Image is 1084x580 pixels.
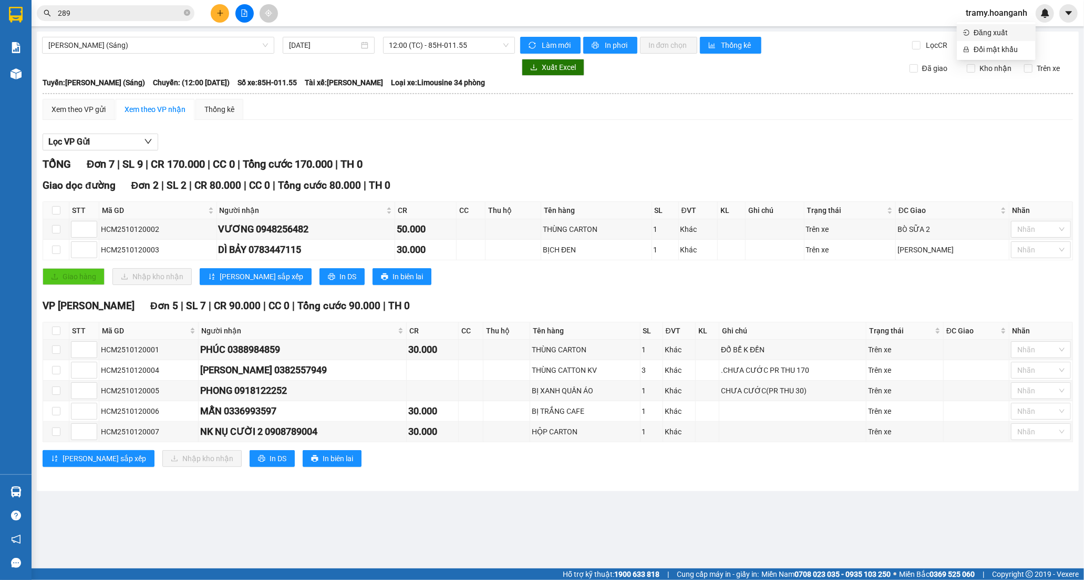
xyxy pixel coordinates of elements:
[542,62,576,73] span: Xuất Excel
[663,322,696,340] th: ĐVT
[184,8,190,18] span: close-circle
[43,158,71,170] span: TỔNG
[868,385,942,396] div: Trên xe
[592,42,601,50] span: printer
[144,137,152,146] span: down
[43,78,145,87] b: Tuyến: [PERSON_NAME] (Sáng)
[238,158,240,170] span: |
[408,342,457,357] div: 30.000
[388,300,410,312] span: TH 0
[543,244,649,256] div: BỊCH ĐEN
[946,325,998,337] span: ĐC Giao
[204,104,234,115] div: Thống kê
[200,383,405,398] div: PHONG 0918122252
[806,223,894,235] div: Trên xe
[642,426,661,437] div: 1
[541,202,652,219] th: Tên hàng
[99,340,199,360] td: HCM2510120001
[11,534,21,544] span: notification
[319,268,365,285] button: printerIn DS
[101,364,197,376] div: HCM2510120004
[868,426,942,437] div: Trên xe
[807,205,885,216] span: Trạng thái
[665,385,694,396] div: Khác
[806,244,894,256] div: Trên xe
[530,64,538,72] span: download
[150,300,178,312] span: Đơn 5
[99,401,199,422] td: HCM2510120006
[194,179,241,191] span: CR 80.000
[69,322,99,340] th: STT
[220,271,303,282] span: [PERSON_NAME] sắp xếp
[532,364,638,376] div: THÙNG CATTON KV
[5,78,120,93] li: In ngày: 20:52 12/10
[893,572,896,576] span: ⚪️
[520,37,581,54] button: syncLàm mới
[718,202,746,219] th: KL
[457,202,486,219] th: CC
[696,322,719,340] th: KL
[101,405,197,417] div: HCM2510120006
[238,77,297,88] span: Số xe: 85H-011.55
[899,568,975,580] span: Miền Bắc
[1012,205,1070,216] div: Nhãn
[43,134,158,150] button: Lọc VP Gửi
[667,568,669,580] span: |
[102,205,206,216] span: Mã GD
[393,271,423,282] span: In biên lai
[897,223,1007,235] div: BÒ SỮA 2
[9,7,23,23] img: logo-vxr
[700,37,761,54] button: bar-chartThống kê
[260,4,278,23] button: aim
[975,63,1016,74] span: Kho nhận
[1026,571,1033,578] span: copyright
[181,300,183,312] span: |
[11,486,22,497] img: warehouse-icon
[532,344,638,355] div: THÙNG CARTON
[1033,63,1064,74] span: Trên xe
[340,158,363,170] span: TH 0
[311,455,318,463] span: printer
[162,450,242,467] button: downloadNhập kho nhận
[563,568,659,580] span: Hỗ trợ kỹ thuật:
[241,9,248,17] span: file-add
[869,325,933,337] span: Trạng thái
[153,77,230,88] span: Chuyến: (12:00 [DATE])
[131,179,159,191] span: Đơn 2
[200,268,312,285] button: sort-ascending[PERSON_NAME] sắp xếp
[101,344,197,355] div: HCM2510120001
[5,63,120,78] li: [PERSON_NAME]
[339,271,356,282] span: In DS
[1012,325,1070,337] div: Nhãn
[483,322,531,340] th: Thu hộ
[101,385,197,396] div: HCM2510120005
[323,453,353,464] span: In biên lai
[957,6,1036,19] span: tramy.hoanganh
[974,27,1029,38] span: Đăng xuất
[583,37,637,54] button: printerIn phơi
[189,179,192,191] span: |
[408,424,457,439] div: 30.000
[297,300,380,312] span: Tổng cước 90.000
[43,300,135,312] span: VP [PERSON_NAME]
[868,364,942,376] div: Trên xe
[974,44,1029,55] span: Đổi mật khẩu
[186,300,206,312] span: SL 7
[918,63,952,74] span: Đã giao
[1059,4,1078,23] button: caret-down
[214,300,261,312] span: CR 90.000
[219,242,393,257] div: DÌ BẢY 0783447115
[48,37,268,53] span: Hồ Chí Minh - Phan Rang (Sáng)
[250,450,295,467] button: printerIn DS
[397,242,455,257] div: 30.000
[51,455,58,463] span: sort-ascending
[761,568,891,580] span: Miền Nam
[219,222,393,237] div: VƯƠNG 0948256482
[11,68,22,79] img: warehouse-icon
[665,344,694,355] div: Khác
[273,179,275,191] span: |
[522,59,584,76] button: downloadXuất Excel
[486,202,541,219] th: Thu hộ
[43,179,116,191] span: Giao dọc đường
[389,37,509,53] span: 12:00 (TC) - 85H-011.55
